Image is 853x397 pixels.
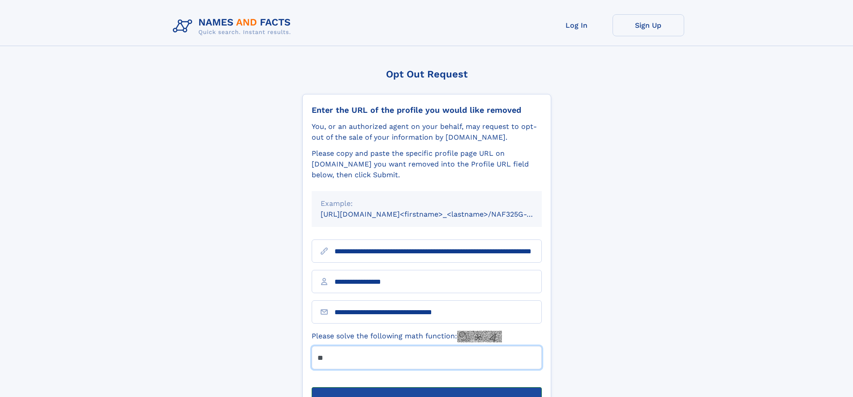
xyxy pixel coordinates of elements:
[169,14,298,38] img: Logo Names and Facts
[312,331,502,342] label: Please solve the following math function:
[613,14,684,36] a: Sign Up
[302,68,551,80] div: Opt Out Request
[541,14,613,36] a: Log In
[321,198,533,209] div: Example:
[321,210,559,218] small: [URL][DOMAIN_NAME]<firstname>_<lastname>/NAF325G-xxxxxxxx
[312,121,542,143] div: You, or an authorized agent on your behalf, may request to opt-out of the sale of your informatio...
[312,105,542,115] div: Enter the URL of the profile you would like removed
[312,148,542,180] div: Please copy and paste the specific profile page URL on [DOMAIN_NAME] you want removed into the Pr...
